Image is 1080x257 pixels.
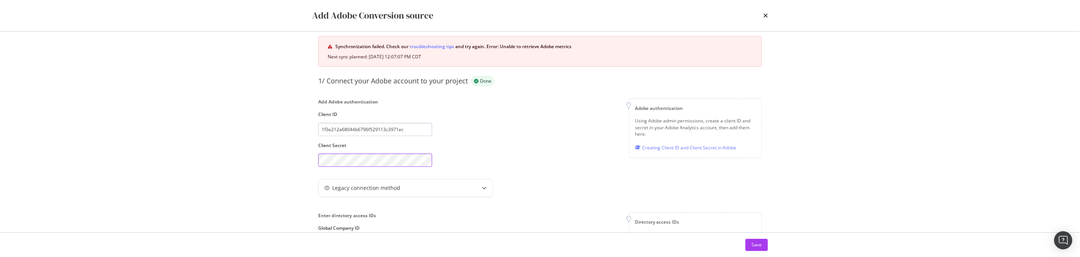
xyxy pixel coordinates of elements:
[471,76,494,86] div: success label
[410,42,454,50] a: troubleshooting tips
[635,118,755,137] div: Using Adobe admin permissions, create a client ID and secret in your Adobe Analytics account, the...
[318,111,432,118] label: Client ID
[318,212,432,219] div: Enter directory access IDs
[1054,231,1072,249] div: Open Intercom Messenger
[635,144,737,152] a: Creating Client ID and Client Secret in Adobe
[635,219,755,225] div: Directory access IDs
[635,231,755,251] div: Find your Report Suite and Global Company IDs in your Adobe Analytics account (you need to be an ...
[635,105,755,111] div: Adobe authentication
[745,239,768,251] button: Save
[763,9,768,22] div: times
[318,99,432,105] div: Add Adobe authentication
[318,142,432,149] label: Client Secret
[318,76,468,86] div: 1/ Connect your Adobe account to your project
[318,36,762,67] div: danger banner
[318,225,432,231] label: Global Company ID
[328,53,752,60] div: Next sync planned: [DATE] 12:07:07 PM CDT
[332,184,400,192] div: Legacy connection method
[752,241,762,248] div: Save
[480,79,491,83] span: Done
[335,42,752,50] div: Synchronization failed. Check our and try again. Error: Unable to retrieve Adobe metrics
[312,9,433,22] div: Add Adobe Conversion source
